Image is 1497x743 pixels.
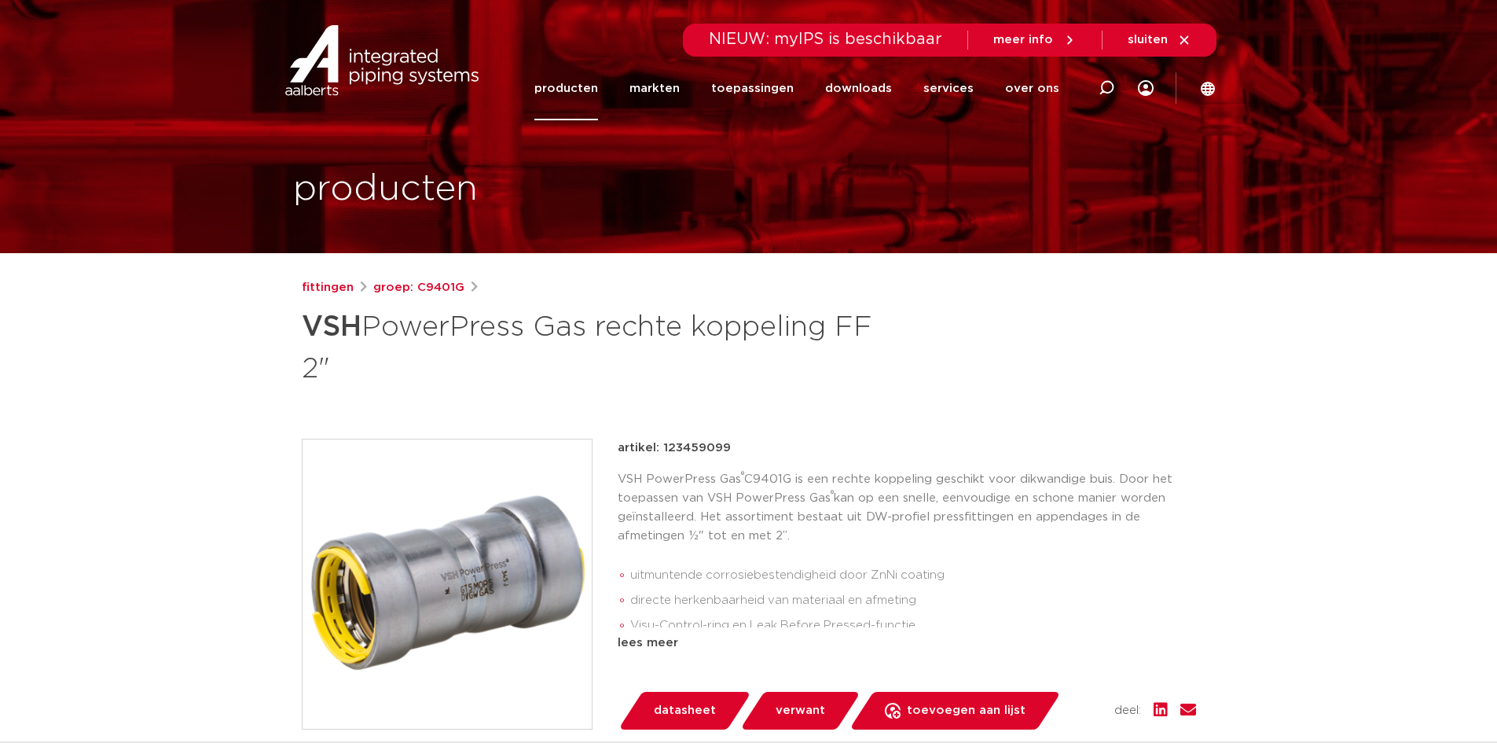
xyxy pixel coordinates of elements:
a: meer info [993,33,1077,47]
a: markten [629,57,680,120]
div: my IPS [1138,57,1154,120]
strong: VSH [302,313,361,341]
a: groep: C9401G [373,278,464,297]
a: fittingen [302,278,354,297]
span: verwant [776,698,825,723]
a: producten [534,57,598,120]
li: uitmuntende corrosiebestendigheid door ZnNi coating [630,563,1196,588]
sup: ® [831,490,834,498]
span: sluiten [1128,34,1168,46]
a: downloads [825,57,892,120]
div: lees meer [618,634,1196,653]
sup: ® [741,471,744,480]
span: deel: [1114,701,1141,720]
span: toevoegen aan lijst [907,698,1026,723]
li: Visu-Control-ring en Leak Before Pressed-functie [630,613,1196,638]
li: directe herkenbaarheid van materiaal en afmeting [630,588,1196,613]
span: datasheet [654,698,716,723]
h1: producten [293,164,478,215]
p: VSH PowerPress Gas C9401G is een rechte koppeling geschikt voor dikwandige buis. Door het toepass... [618,470,1196,546]
p: artikel: 123459099 [618,439,731,458]
a: toepassingen [711,57,794,120]
a: over ons [1005,57,1059,120]
a: verwant [739,692,860,730]
span: meer info [993,34,1053,46]
img: Product Image for VSH PowerPress Gas rechte koppeling FF 2" [303,440,592,729]
span: NIEUW: myIPS is beschikbaar [709,31,942,47]
a: datasheet [618,692,751,730]
a: services [923,57,974,120]
a: sluiten [1128,33,1191,47]
h1: PowerPress Gas rechte koppeling FF 2" [302,303,892,388]
nav: Menu [534,57,1059,120]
